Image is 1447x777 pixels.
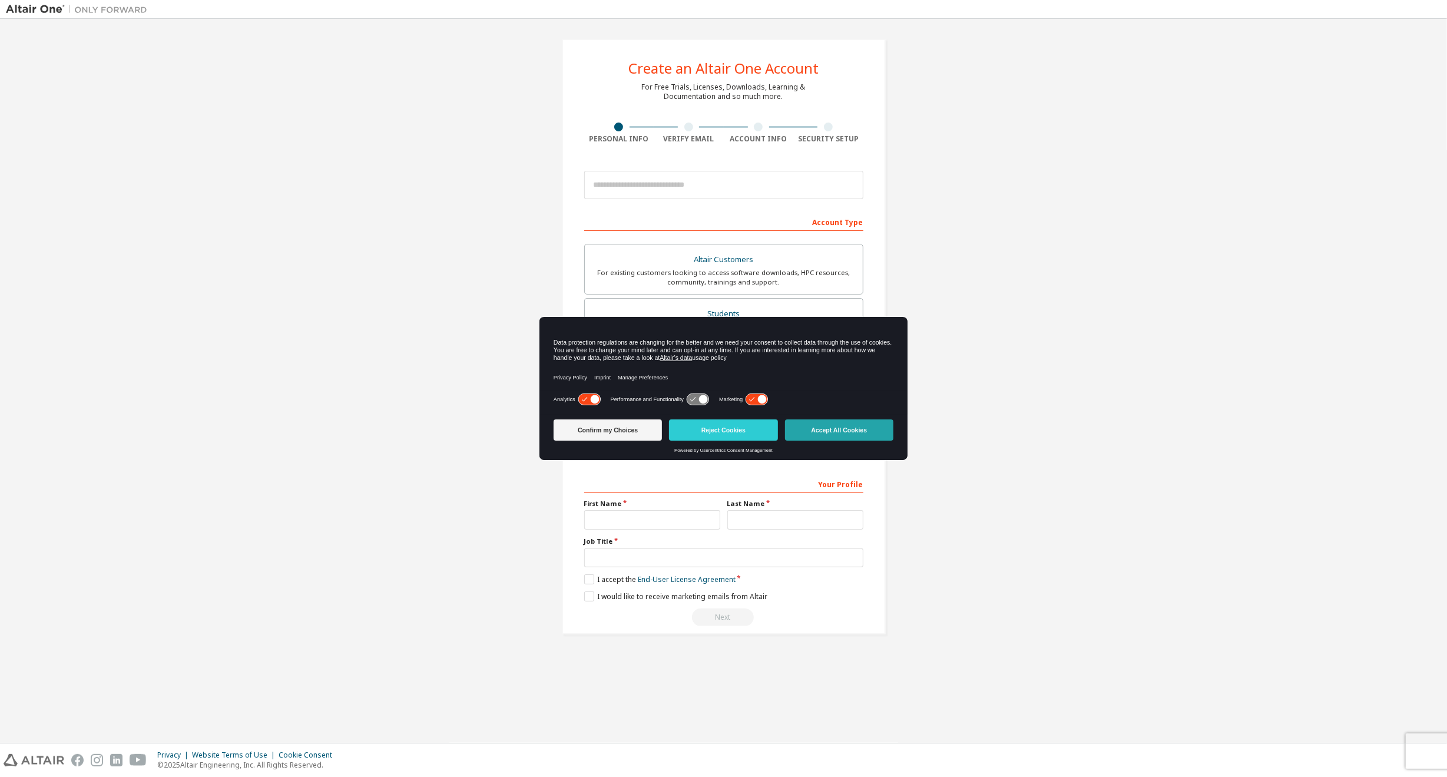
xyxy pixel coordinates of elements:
img: facebook.svg [71,754,84,766]
div: For Free Trials, Licenses, Downloads, Learning & Documentation and so much more. [642,82,806,101]
label: I accept the [584,574,736,584]
div: Read and acccept EULA to continue [584,609,863,626]
div: Students [592,306,856,322]
label: I would like to receive marketing emails from Altair [584,591,767,601]
div: For existing customers looking to access software downloads, HPC resources, community, trainings ... [592,268,856,287]
img: instagram.svg [91,754,103,766]
div: Security Setup [793,134,863,144]
img: Altair One [6,4,153,15]
div: Verify Email [654,134,724,144]
div: Your Profile [584,474,863,493]
img: linkedin.svg [110,754,122,766]
label: Last Name [727,499,863,508]
div: Website Terms of Use [192,750,279,760]
label: First Name [584,499,720,508]
a: End-User License Agreement [638,574,736,584]
div: Create an Altair One Account [628,61,819,75]
div: Account Type [584,212,863,231]
p: © 2025 Altair Engineering, Inc. All Rights Reserved. [157,760,339,770]
div: Cookie Consent [279,750,339,760]
div: Personal Info [584,134,654,144]
div: Privacy [157,750,192,760]
div: Altair Customers [592,252,856,268]
div: Account Info [724,134,794,144]
img: youtube.svg [130,754,147,766]
img: altair_logo.svg [4,754,64,766]
label: Job Title [584,537,863,546]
